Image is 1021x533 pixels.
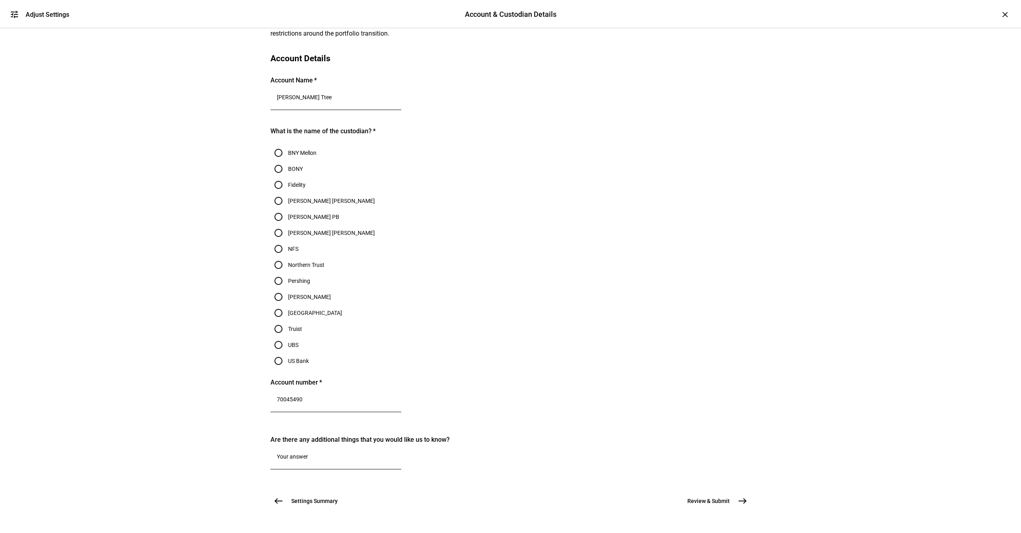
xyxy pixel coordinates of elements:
[286,214,339,220] label: [PERSON_NAME] PB
[26,11,69,18] div: Adjust Settings
[286,262,324,268] label: Northern Trust
[738,496,747,506] mat-icon: east
[270,76,751,84] div: Account Name
[286,198,375,204] label: [PERSON_NAME] [PERSON_NAME]
[270,22,631,38] div: In the following section, we ask that you kindly provide some of the initial details about the po...
[286,166,303,172] label: BONY
[270,379,751,387] div: Account number
[291,497,338,505] span: Settings Summary
[286,230,375,236] label: [PERSON_NAME] [PERSON_NAME]
[286,294,331,300] label: [PERSON_NAME]
[270,54,751,64] div: Account Details
[999,8,1011,21] div: ×
[286,342,298,348] label: UBS
[286,358,309,364] label: US Bank
[270,127,751,135] div: What is the name of the custodian?
[286,326,302,332] label: Truist
[10,10,19,19] mat-icon: tune
[286,246,298,252] label: NFS
[277,396,395,403] input: Account Number
[286,278,310,284] label: Pershing
[286,150,316,156] label: BNY Mellon
[286,182,306,188] label: Fidelity
[465,9,557,20] div: Account & Custodian Details
[274,496,283,506] mat-icon: west
[277,94,395,100] input: Client Name
[678,493,751,509] button: Review & Submit
[687,497,730,505] span: Review & Submit
[270,493,347,509] button: Settings Summary
[286,310,342,316] label: [GEOGRAPHIC_DATA]
[270,436,751,444] div: Are there any additional things that you would like us to know?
